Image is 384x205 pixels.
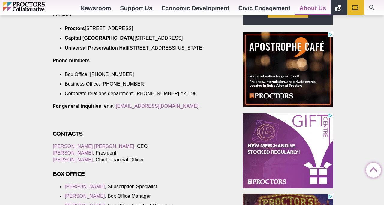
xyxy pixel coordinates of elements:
[53,144,134,149] a: [PERSON_NAME] [PERSON_NAME]
[65,45,220,51] li: [STREET_ADDRESS][US_STATE]
[53,58,90,63] b: Phone numbers
[53,170,229,177] h3: Box Office
[53,104,101,109] strong: For general inquiries
[243,113,333,188] iframe: Advertisement
[53,130,229,137] h3: Contacts
[65,25,220,32] li: [STREET_ADDRESS]
[65,35,135,41] strong: Capital [GEOGRAPHIC_DATA]
[65,194,105,199] a: [PERSON_NAME]
[65,90,220,97] li: Corporate relations department: [PHONE_NUMBER] ex. 195
[366,163,378,175] a: Back to Top
[65,183,220,190] li: , Subscription Specialist
[53,150,93,155] a: [PERSON_NAME]
[116,104,199,109] a: [EMAIL_ADDRESS][DOMAIN_NAME]
[53,157,93,162] a: [PERSON_NAME]
[65,45,128,50] strong: Universal Preservation Hall
[53,143,229,163] p: , CEO , President , Chief Financial Officer
[3,2,70,11] img: Proctors logo
[65,71,220,78] li: Box Office: [PHONE_NUMBER]
[65,81,220,87] li: Business Office: [PHONE_NUMBER]
[65,35,220,41] li: [STREET_ADDRESS]
[65,193,220,200] li: , Box Office Manager
[65,26,85,31] strong: Proctors
[65,184,105,189] a: [PERSON_NAME]
[53,103,229,110] p: , email .
[243,32,333,107] iframe: Advertisement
